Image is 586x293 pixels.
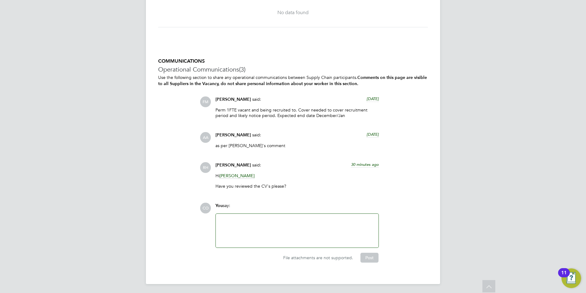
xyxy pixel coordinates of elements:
p: Use the following section to share any operational communications between Supply Chain participants. [158,75,428,86]
span: You [215,203,223,208]
div: say: [215,203,379,213]
span: said: [252,96,261,102]
span: [PERSON_NAME] [215,97,251,102]
span: FM [200,96,211,107]
span: [PERSON_NAME] [215,162,251,168]
p: as per [PERSON_NAME]'s comment [215,143,379,148]
h5: COMMUNICATIONS [158,58,428,64]
h3: Operational Communications [158,65,428,73]
span: 30 minutes ago [351,162,379,167]
span: CO [200,203,211,213]
button: Post [360,253,379,263]
span: [DATE] [367,96,379,101]
button: Open Resource Center, 11 new notifications [561,268,581,288]
span: AA [200,132,211,143]
span: (3) [239,65,245,73]
div: 11 [561,273,567,281]
span: [DATE] [367,132,379,137]
span: said: [252,162,261,168]
span: said: [252,132,261,138]
p: Perm 1FTE vacant and being recruited to. Cover needed to cover recruitment period and likely noti... [215,107,379,118]
b: Comments on this page are visible to all Suppliers in the Vacancy, do not share personal informat... [158,75,427,86]
span: [PERSON_NAME] [215,132,251,138]
p: Hi [215,173,379,178]
div: No data found [164,10,422,16]
p: Have you reviewed the CV's please? [215,183,379,189]
span: [PERSON_NAME] [219,173,255,179]
span: File attachments are not supported. [283,255,353,260]
span: RH [200,162,211,173]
